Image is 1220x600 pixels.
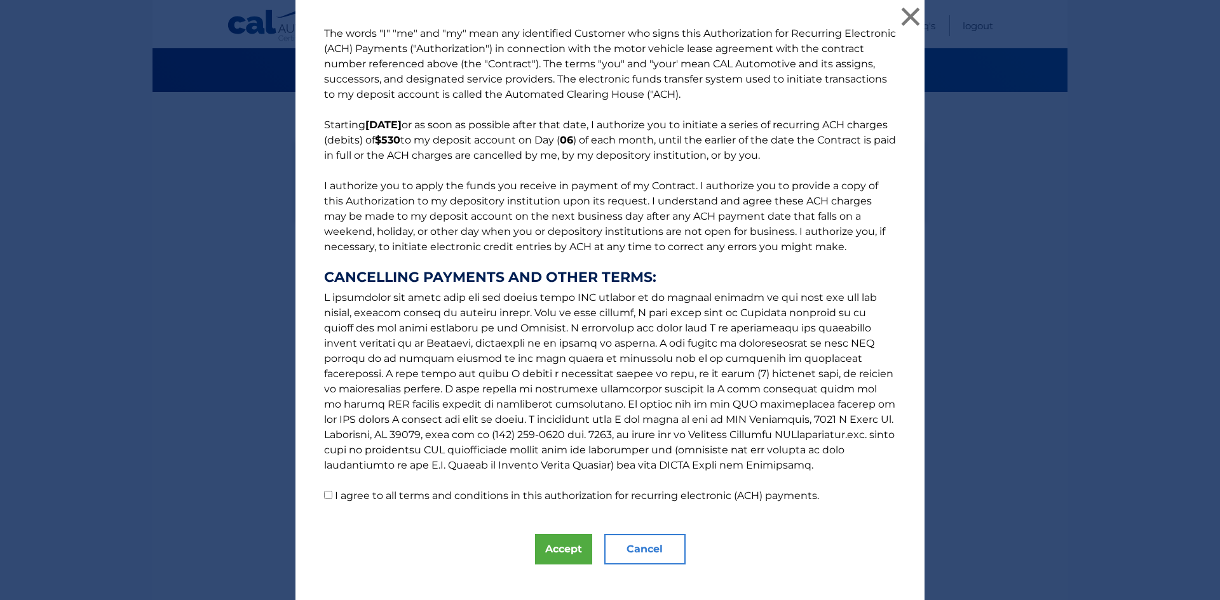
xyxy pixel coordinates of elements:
[335,490,819,502] label: I agree to all terms and conditions in this authorization for recurring electronic (ACH) payments.
[898,4,923,29] button: ×
[375,134,400,146] b: $530
[324,270,896,285] strong: CANCELLING PAYMENTS AND OTHER TERMS:
[311,26,909,503] p: The words "I" "me" and "my" mean any identified Customer who signs this Authorization for Recurri...
[535,534,592,564] button: Accept
[604,534,686,564] button: Cancel
[560,134,573,146] b: 06
[365,119,402,131] b: [DATE]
